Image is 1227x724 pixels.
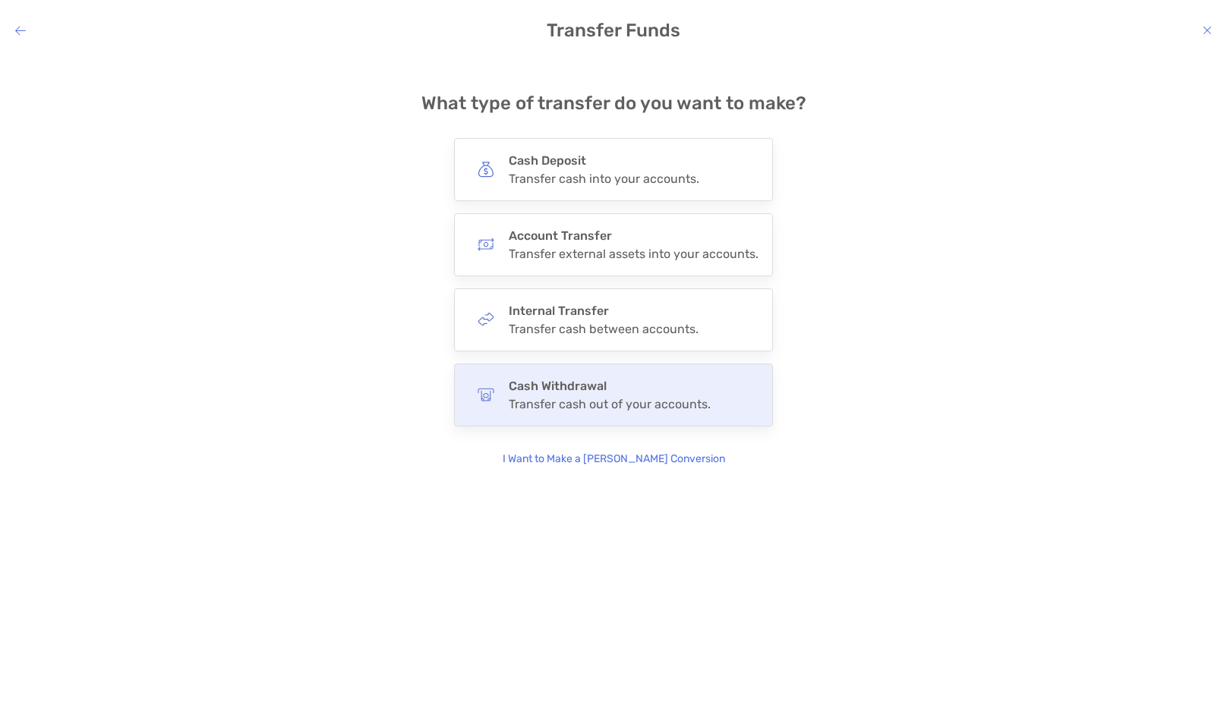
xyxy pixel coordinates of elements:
[478,386,494,403] img: button icon
[503,451,725,467] p: I Want to Make a [PERSON_NAME] Conversion
[509,397,711,411] div: Transfer cash out of your accounts.
[421,93,806,114] h4: What type of transfer do you want to make?
[509,172,699,186] div: Transfer cash into your accounts.
[509,228,759,243] h4: Account Transfer
[509,247,759,261] div: Transfer external assets into your accounts.
[478,161,494,178] img: button icon
[478,311,494,328] img: button icon
[509,379,711,393] h4: Cash Withdrawal
[509,153,699,168] h4: Cash Deposit
[509,322,699,336] div: Transfer cash between accounts.
[478,236,494,253] img: button icon
[509,304,699,318] h4: Internal Transfer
